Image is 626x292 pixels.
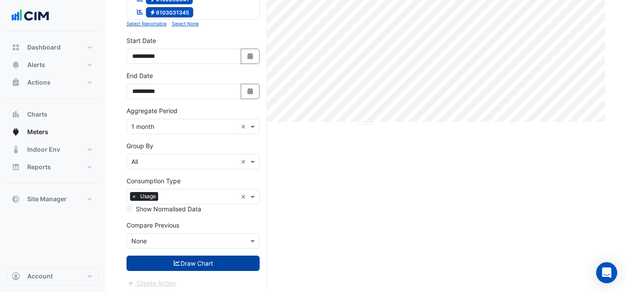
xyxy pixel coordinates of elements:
button: Reports [7,158,98,176]
app-icon: Indoor Env [11,145,20,154]
span: Meters [27,128,48,136]
button: Charts [7,106,98,123]
fa-icon: Select Date [246,88,254,95]
span: Actions [27,78,51,87]
button: Alerts [7,56,98,74]
app-icon: Charts [11,110,20,119]
button: Indoor Env [7,141,98,158]
span: Clear [241,192,248,201]
span: Account [27,272,53,281]
small: Select Reportable [127,21,166,27]
span: Indoor Env [27,145,60,154]
button: Actions [7,74,98,91]
button: Select None [172,20,199,28]
label: End Date [127,71,153,80]
label: Consumption Type [127,176,181,185]
button: Select Reportable [127,20,166,28]
app-icon: Actions [11,78,20,87]
span: Site Manager [27,195,67,203]
app-icon: Alerts [11,61,20,69]
span: Charts [27,110,47,119]
span: 6103031345 [146,7,194,18]
label: Start Date [127,36,156,45]
fa-icon: Select Date [246,53,254,60]
app-escalated-ticket-create-button: Please draw the charts first [127,279,176,286]
span: Reports [27,163,51,171]
span: Alerts [27,61,45,69]
span: Clear [241,122,248,131]
label: Group By [127,141,153,150]
small: Select None [172,21,199,27]
app-icon: Reports [11,163,20,171]
app-icon: Meters [11,128,20,136]
button: Account [7,267,98,285]
app-icon: Site Manager [11,195,20,203]
button: Dashboard [7,39,98,56]
span: Clear [241,157,248,166]
label: Compare Previous [127,221,179,230]
span: × [130,192,138,201]
span: Dashboard [27,43,61,52]
div: Open Intercom Messenger [596,262,617,283]
img: Company Logo [11,7,50,25]
button: Draw Chart [127,256,260,271]
fa-icon: Electricity [149,9,156,15]
fa-icon: Reportable [136,8,144,15]
button: Meters [7,123,98,141]
app-icon: Dashboard [11,43,20,52]
button: Site Manager [7,190,98,208]
label: Aggregate Period [127,106,177,115]
label: Show Normalised Data [136,204,201,214]
span: Usage [138,192,158,201]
